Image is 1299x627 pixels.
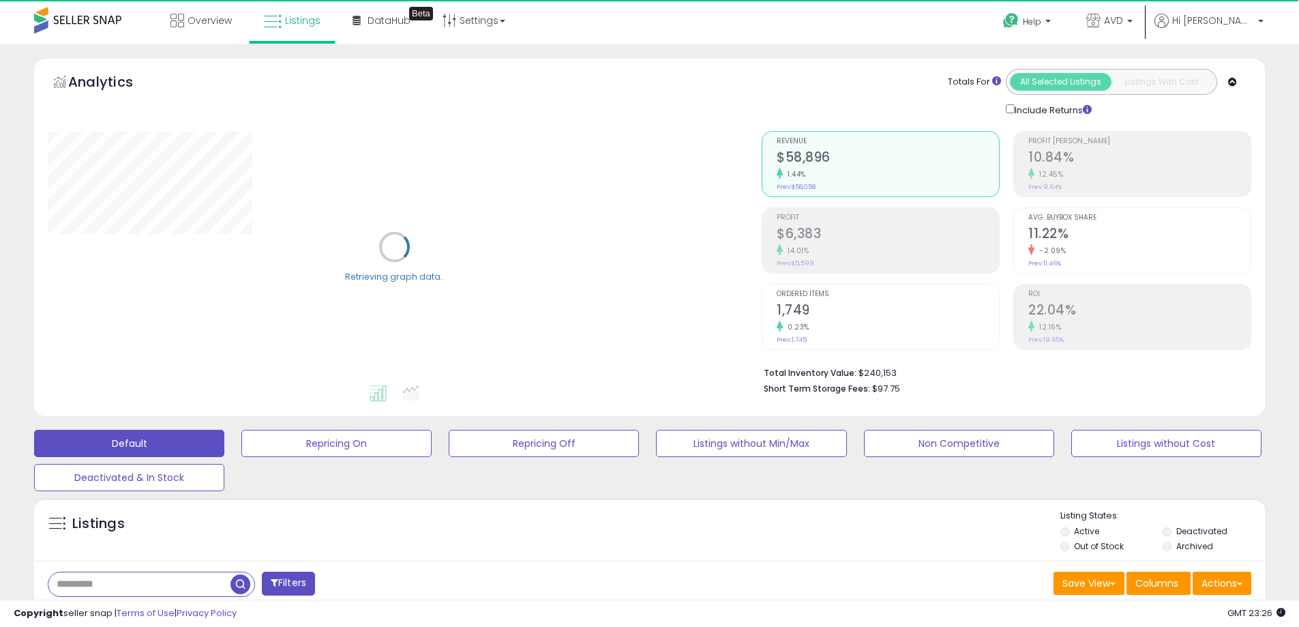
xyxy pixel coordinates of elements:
[1028,149,1251,168] h2: 10.84%
[1028,302,1251,321] h2: 22.04%
[783,169,806,179] small: 1.44%
[241,430,432,457] button: Repricing On
[1028,336,1064,344] small: Prev: 19.65%
[1034,169,1063,179] small: 12.45%
[1028,214,1251,222] span: Avg. Buybox Share
[992,2,1064,44] a: Help
[1193,572,1251,595] button: Actions
[1034,246,1066,256] small: -2.09%
[864,430,1054,457] button: Non Competitive
[72,514,125,534] h5: Listings
[1074,540,1124,552] label: Out of Stock
[783,246,809,256] small: 14.01%
[188,14,232,27] span: Overview
[764,367,856,379] b: Total Inventory Value:
[996,102,1108,117] div: Include Returns
[1028,259,1061,267] small: Prev: 11.46%
[1028,291,1251,298] span: ROI
[285,14,320,27] span: Listings
[777,302,999,321] h2: 1,749
[1034,322,1061,332] small: 12.16%
[345,270,445,282] div: Retrieving graph data..
[948,76,1001,89] div: Totals For
[777,226,999,244] h2: $6,383
[1028,226,1251,244] h2: 11.22%
[1028,138,1251,145] span: Profit [PERSON_NAME]
[34,430,224,457] button: Default
[409,7,433,20] div: Tooltip anchor
[1054,572,1124,595] button: Save View
[117,607,175,619] a: Terms of Use
[777,259,814,267] small: Prev: $5,599
[872,382,900,395] span: $97.75
[177,607,237,619] a: Privacy Policy
[1135,577,1178,590] span: Columns
[656,430,846,457] button: Listings without Min/Max
[68,72,160,95] h5: Analytics
[764,364,1241,380] li: $240,153
[777,291,999,298] span: Ordered Items
[1126,572,1191,595] button: Columns
[34,464,224,491] button: Deactivated & In Stock
[449,430,639,457] button: Repricing Off
[1111,73,1212,91] button: Listings With Cost
[1028,183,1062,191] small: Prev: 9.64%
[1010,73,1111,91] button: All Selected Listings
[777,138,999,145] span: Revenue
[1154,14,1264,44] a: Hi [PERSON_NAME]
[1172,14,1254,27] span: Hi [PERSON_NAME]
[777,149,999,168] h2: $58,896
[1060,510,1265,523] p: Listing States:
[777,183,816,191] small: Prev: $58,058
[1104,14,1123,27] span: AVD
[368,14,410,27] span: DataHub
[14,607,63,619] strong: Copyright
[1176,525,1227,537] label: Deactivated
[1071,430,1261,457] button: Listings without Cost
[783,322,809,332] small: 0.23%
[1227,607,1285,619] span: 2025-09-8 23:26 GMT
[1074,525,1099,537] label: Active
[1002,12,1019,29] i: Get Help
[1023,16,1041,27] span: Help
[1176,540,1213,552] label: Archived
[777,336,807,344] small: Prev: 1,745
[777,214,999,222] span: Profit
[14,607,237,620] div: seller snap | |
[262,572,315,596] button: Filters
[764,383,870,394] b: Short Term Storage Fees:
